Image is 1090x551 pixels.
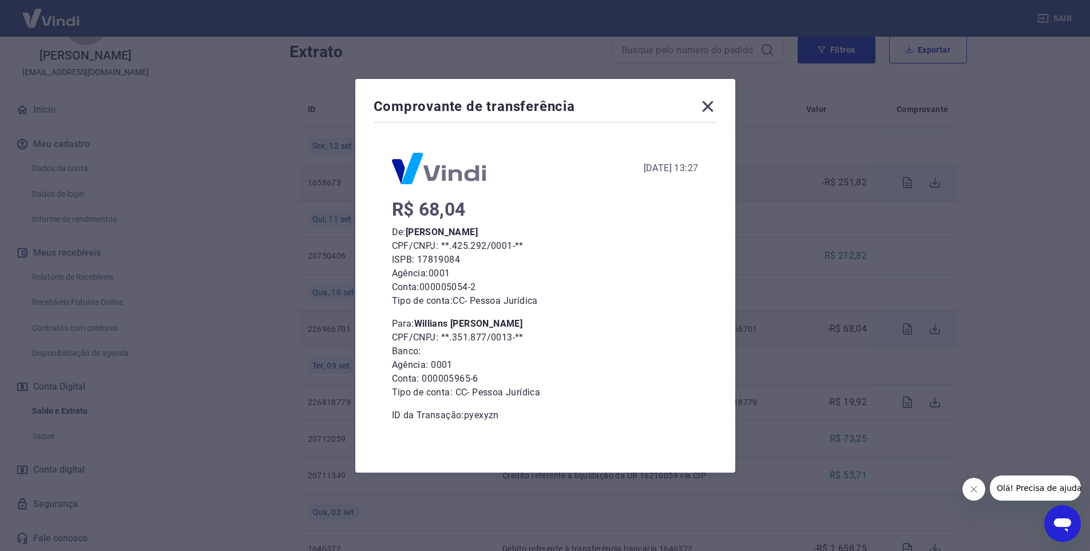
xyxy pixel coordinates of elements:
p: Conta: 000005054-2 [392,280,699,294]
b: Willians [PERSON_NAME] [414,318,523,329]
iframe: Mensagem da empresa [990,475,1081,501]
p: Conta: 000005965-6 [392,372,699,386]
p: ID da Transação: pyexyzn [392,409,699,422]
div: Comprovante de transferência [374,97,717,120]
b: [PERSON_NAME] [406,227,478,237]
p: Tipo de conta: CC - Pessoa Jurídica [392,294,699,308]
span: Olá! Precisa de ajuda? [7,8,96,17]
img: Logo [392,153,486,184]
p: Banco: [392,344,699,358]
p: CPF/CNPJ: **.351.877/0013-** [392,331,699,344]
iframe: Botão para abrir a janela de mensagens [1044,505,1081,542]
p: ISPB: 17819084 [392,253,699,267]
span: R$ 68,04 [392,199,466,220]
iframe: Fechar mensagem [962,478,985,501]
div: [DATE] 13:27 [644,161,699,175]
p: CPF/CNPJ: **.425.292/0001-** [392,239,699,253]
p: Agência: 0001 [392,267,699,280]
p: Tipo de conta: CC - Pessoa Jurídica [392,386,699,399]
p: Para: [392,317,699,331]
p: Agência: 0001 [392,358,699,372]
p: De: [392,225,699,239]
